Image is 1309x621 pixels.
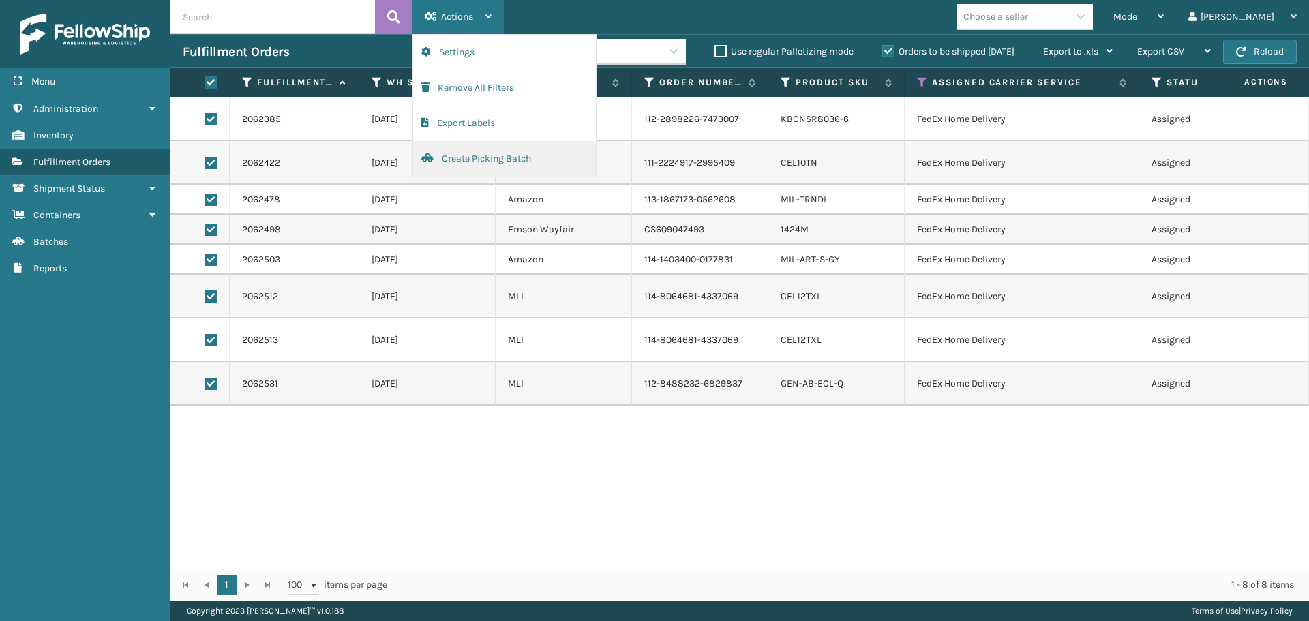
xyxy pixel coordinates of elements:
td: FedEx Home Delivery [905,141,1139,185]
label: Order Number [659,76,742,89]
span: Actions [1201,71,1296,93]
td: 114-8064681-4337069 [632,275,768,318]
a: 2062478 [242,193,280,207]
div: Choose a seller [963,10,1028,24]
div: 1 - 8 of 8 items [406,578,1294,592]
a: 1 [217,575,237,595]
td: [DATE] [359,318,496,362]
span: Mode [1113,11,1137,22]
td: 114-8064681-4337069 [632,318,768,362]
label: Status [1167,76,1249,89]
td: FedEx Home Delivery [905,318,1139,362]
a: 2062513 [242,333,278,347]
td: Assigned [1139,185,1276,215]
a: 2062503 [242,253,280,267]
td: FedEx Home Delivery [905,185,1139,215]
span: Administration [33,103,98,115]
span: Actions [441,11,473,22]
span: Shipment Status [33,183,105,194]
a: 2062422 [242,156,280,170]
p: Copyright 2023 [PERSON_NAME]™ v 1.0.188 [187,601,344,621]
a: 2062385 [242,112,281,126]
button: Create Picking Batch [413,141,596,177]
td: Assigned [1139,215,1276,245]
td: FedEx Home Delivery [905,362,1139,406]
td: [DATE] [359,275,496,318]
span: Inventory [33,130,74,141]
a: CEL12TXL [781,290,822,302]
td: 112-8488232-6829837 [632,362,768,406]
span: 100 [288,578,308,592]
a: Privacy Policy [1241,606,1293,616]
td: Assigned [1139,245,1276,275]
td: MLI [496,318,632,362]
a: 2062531 [242,377,278,391]
td: [DATE] [359,245,496,275]
a: MIL-TRNDL [781,194,828,205]
td: FedEx Home Delivery [905,275,1139,318]
button: Settings [413,35,596,70]
td: Assigned [1139,141,1276,185]
label: WH Ship By Date [387,76,469,89]
td: [DATE] [359,97,496,141]
button: Export Labels [413,106,596,141]
h3: Fulfillment Orders [183,44,289,60]
td: Amazon [496,185,632,215]
div: | [1192,601,1293,621]
span: Export CSV [1137,46,1184,57]
td: MLI [496,275,632,318]
td: Assigned [1139,275,1276,318]
td: 113-1867173-0562608 [632,185,768,215]
a: GEN-AB-ECL-Q [781,378,843,389]
td: CS609047493 [632,215,768,245]
a: 2062512 [242,290,278,303]
label: Product SKU [796,76,878,89]
label: Assigned Carrier Service [932,76,1113,89]
span: Batches [33,236,68,247]
td: [DATE] [359,215,496,245]
span: Menu [31,76,55,87]
label: Fulfillment Order Id [257,76,333,89]
span: items per page [288,575,387,595]
td: FedEx Home Delivery [905,245,1139,275]
a: CEL10TN [781,157,817,168]
img: logo [20,14,150,55]
td: Assigned [1139,318,1276,362]
td: Assigned [1139,362,1276,406]
button: Reload [1223,40,1297,64]
a: Terms of Use [1192,606,1239,616]
button: Remove All Filters [413,70,596,106]
td: Emson Wayfair [496,215,632,245]
label: Orders to be shipped [DATE] [882,46,1014,57]
td: 111-2224917-2995409 [632,141,768,185]
td: 114-1403400-0177831 [632,245,768,275]
span: Fulfillment Orders [33,156,110,168]
td: MLI [496,362,632,406]
td: [DATE] [359,141,496,185]
td: [DATE] [359,185,496,215]
span: Export to .xls [1043,46,1098,57]
a: CEL12TXL [781,334,822,346]
span: Containers [33,209,80,221]
a: 2062498 [242,223,281,237]
td: [DATE] [359,362,496,406]
label: Use regular Palletizing mode [714,46,854,57]
td: FedEx Home Delivery [905,215,1139,245]
a: KBCNSR8036-6 [781,113,849,125]
a: 1424M [781,224,809,235]
td: Amazon [496,245,632,275]
span: Reports [33,262,67,274]
td: FedEx Home Delivery [905,97,1139,141]
td: Assigned [1139,97,1276,141]
td: 112-2898226-7473007 [632,97,768,141]
a: MIL-ART-S-GY [781,254,840,265]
